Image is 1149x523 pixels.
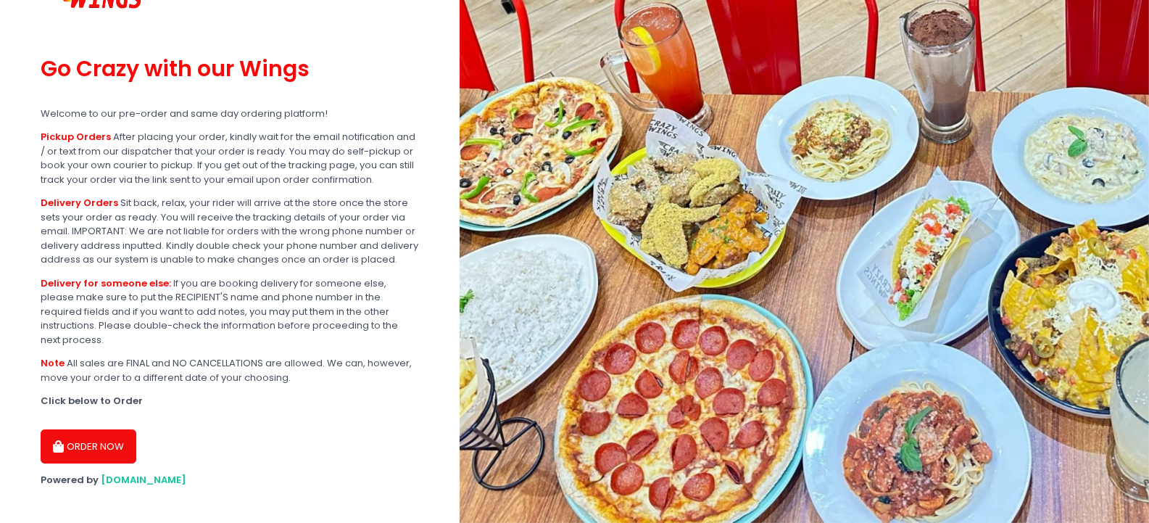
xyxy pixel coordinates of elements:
[41,356,65,370] b: Note
[101,473,186,487] a: [DOMAIN_NAME]
[41,429,136,464] button: ORDER NOW
[41,107,419,121] div: Welcome to our pre-order and same day ordering platform!
[41,41,419,97] div: Go Crazy with our Wings
[41,130,419,186] div: After placing your order, kindly wait for the email notification and / or text from our dispatche...
[41,196,118,210] b: Delivery Orders
[41,276,171,290] b: Delivery for someone else:
[41,356,419,384] div: All sales are FINAL and NO CANCELLATIONS are allowed. We can, however, move your order to a diffe...
[41,473,419,487] div: Powered by
[41,130,111,144] b: Pickup Orders
[41,276,419,347] div: If you are booking delivery for someone else, please make sure to put the RECIPIENT'S name and ph...
[41,394,419,408] div: Click below to Order
[41,196,419,267] div: Sit back, relax, your rider will arrive at the store once the store sets your order as ready. You...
